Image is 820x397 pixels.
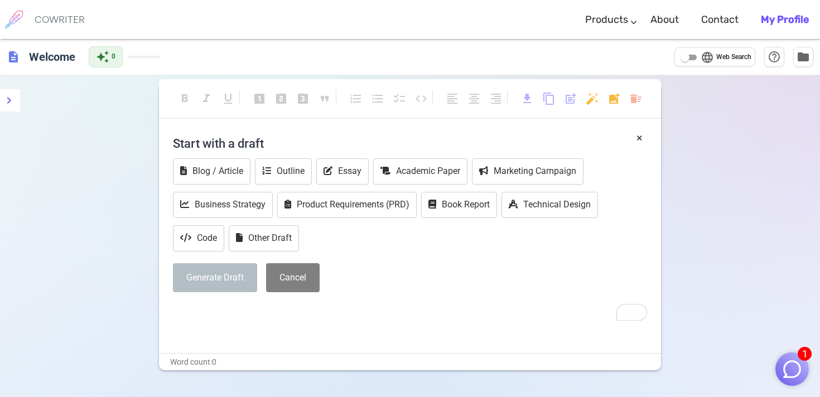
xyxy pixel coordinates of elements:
span: format_align_right [489,92,503,105]
button: Technical Design [501,192,598,218]
span: code [414,92,428,105]
button: Product Requirements (PRD) [277,192,417,218]
button: Business Strategy [173,192,273,218]
img: Close chat [782,359,803,380]
h6: Click to edit title [25,46,80,68]
span: language [701,51,714,64]
button: Code [173,225,224,251]
button: Outline [255,158,312,185]
span: content_copy [542,92,556,105]
span: download [520,92,534,105]
span: format_bold [178,92,191,105]
span: help_outline [768,50,781,64]
span: format_italic [200,92,213,105]
span: post_add [564,92,577,105]
span: format_quote [318,92,331,105]
span: format_list_bulleted [371,92,384,105]
button: Academic Paper [373,158,467,185]
b: My Profile [761,13,809,26]
span: auto_awesome [96,50,109,64]
span: looks_3 [296,92,310,105]
span: format_align_left [446,92,459,105]
a: My Profile [761,3,809,36]
span: folder [797,50,810,64]
a: Products [585,3,628,36]
span: auto_fix_high [586,92,599,105]
h6: COWRITER [35,14,85,25]
span: 0 [112,51,115,62]
button: Other Draft [229,225,299,251]
button: Manage Documents [793,47,813,67]
button: Essay [316,158,369,185]
div: To enrich screen reader interactions, please activate Accessibility in Grammarly extension settings [173,130,647,321]
span: looks_one [253,92,266,105]
span: format_underlined [221,92,235,105]
button: Generate Draft [173,263,257,293]
span: delete_sweep [629,92,643,105]
a: About [650,3,679,36]
span: 1 [798,347,812,361]
span: description [7,50,20,64]
button: Cancel [266,263,320,293]
button: Marketing Campaign [472,158,583,185]
h4: Start with a draft [173,130,647,157]
div: Word count: 0 [159,354,661,370]
span: add_photo_alternate [607,92,621,105]
a: Contact [701,3,739,36]
span: format_list_numbered [349,92,363,105]
button: × [636,130,643,146]
button: Help & Shortcuts [764,47,784,67]
button: Blog / Article [173,158,250,185]
span: looks_two [274,92,288,105]
span: format_align_center [467,92,481,105]
span: checklist [393,92,406,105]
span: Web Search [716,52,751,63]
button: Book Report [421,192,497,218]
button: 1 [775,352,809,386]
